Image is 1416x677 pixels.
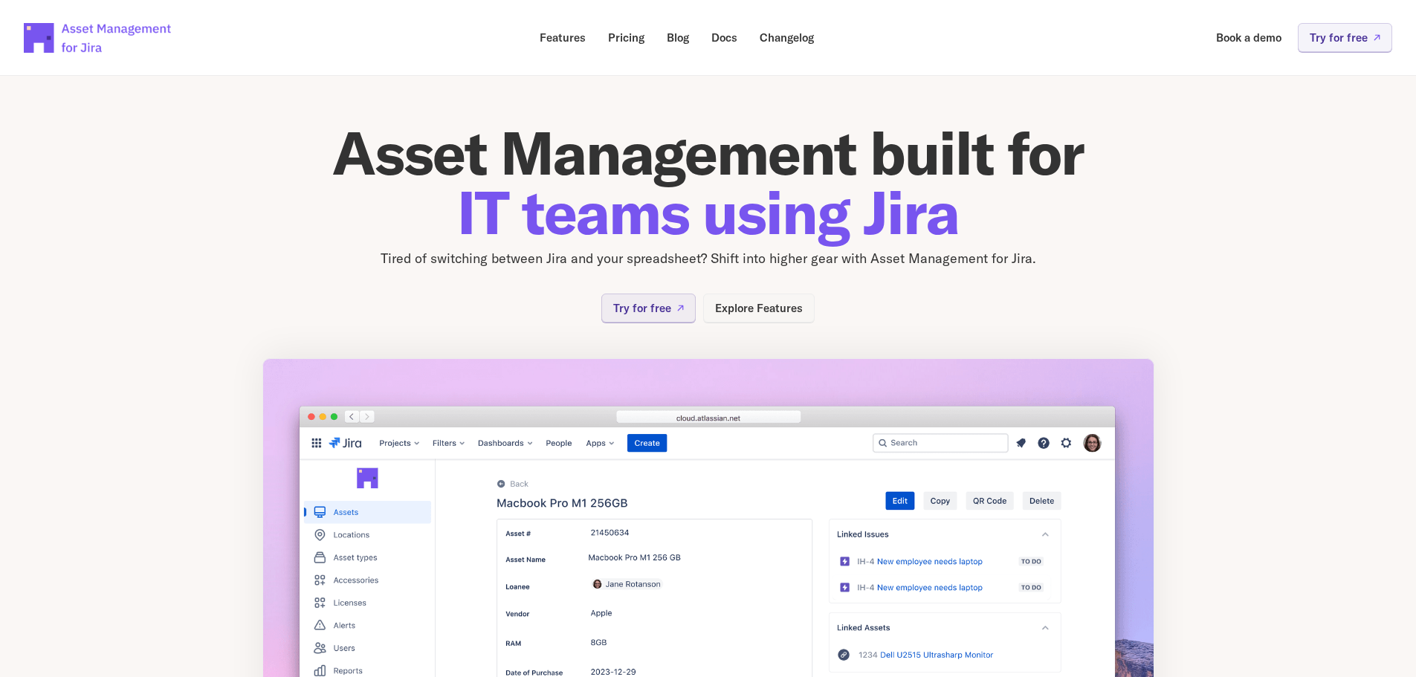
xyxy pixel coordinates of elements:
[601,294,696,323] a: Try for free
[540,32,586,43] p: Features
[1298,23,1392,52] a: Try for free
[598,23,655,52] a: Pricing
[667,32,689,43] p: Blog
[457,175,959,250] span: IT teams using Jira
[715,302,803,314] p: Explore Features
[656,23,699,52] a: Blog
[701,23,748,52] a: Docs
[262,123,1154,242] h1: Asset Management built for
[1206,23,1292,52] a: Book a demo
[749,23,824,52] a: Changelog
[711,32,737,43] p: Docs
[262,248,1154,270] p: Tired of switching between Jira and your spreadsheet? Shift into higher gear with Asset Managemen...
[613,302,671,314] p: Try for free
[1310,32,1368,43] p: Try for free
[1216,32,1281,43] p: Book a demo
[608,32,644,43] p: Pricing
[760,32,814,43] p: Changelog
[529,23,596,52] a: Features
[703,294,815,323] a: Explore Features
